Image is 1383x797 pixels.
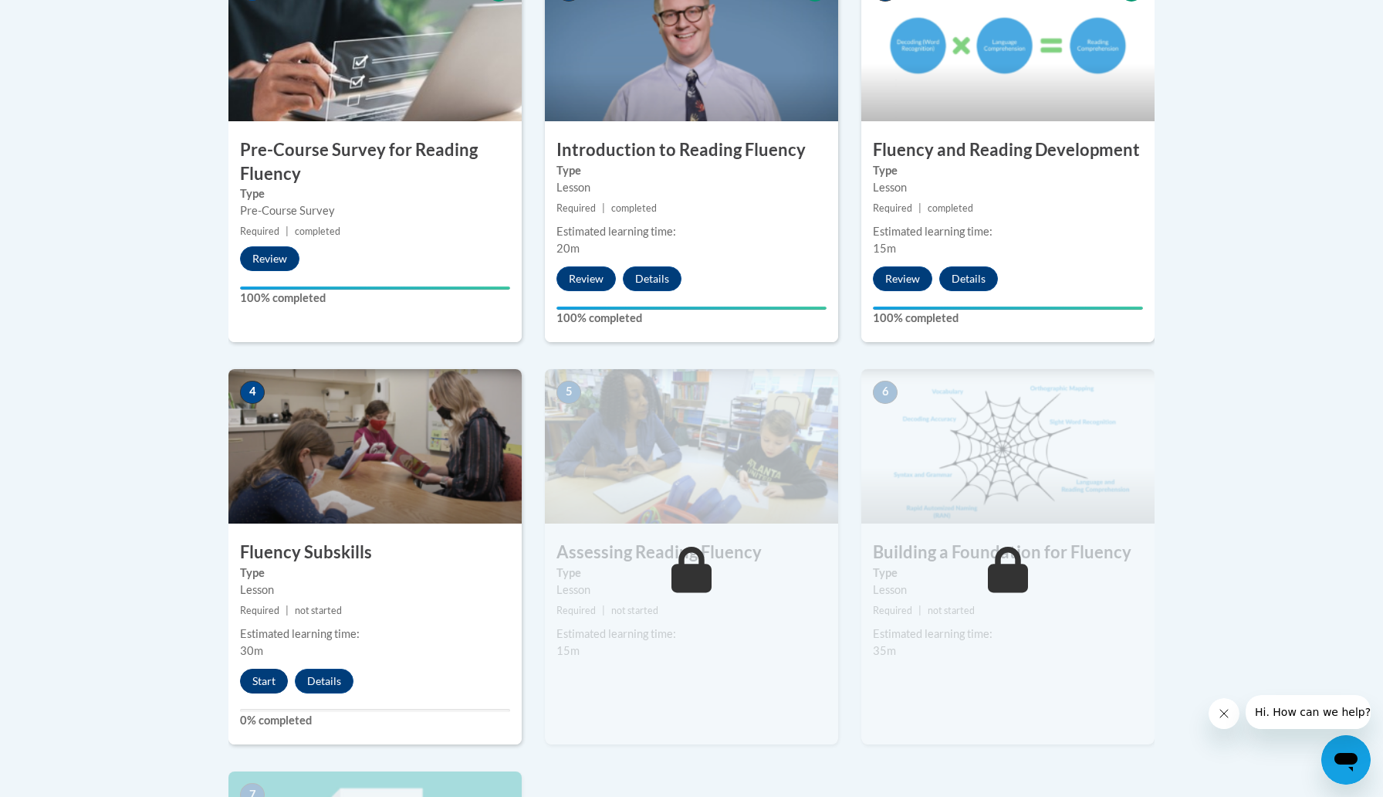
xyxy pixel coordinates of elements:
div: Lesson [240,582,510,599]
label: Type [873,162,1143,179]
span: completed [928,202,973,214]
div: Your progress [873,307,1143,310]
span: | [286,226,289,237]
img: Course Image [545,369,838,524]
span: Required [240,605,279,616]
span: | [286,605,289,616]
label: Type [556,565,827,582]
span: Required [873,202,912,214]
div: Pre-Course Survey [240,202,510,219]
button: Details [295,669,353,694]
img: Course Image [228,369,522,524]
iframe: Close message [1209,698,1239,729]
div: Estimated learning time: [556,223,827,240]
span: 30m [240,644,263,657]
span: 4 [240,381,265,404]
span: Required [556,605,596,616]
div: Lesson [556,179,827,196]
span: 15m [556,644,580,657]
span: Required [873,605,912,616]
h3: Building a Foundation for Fluency [861,541,1155,565]
button: Review [556,266,616,291]
label: Type [556,162,827,179]
button: Start [240,669,288,694]
label: Type [240,185,510,202]
span: | [602,605,605,616]
div: Your progress [556,307,827,310]
span: | [918,605,921,616]
span: | [602,202,605,214]
iframe: Button to launch messaging window [1321,735,1371,785]
button: Review [240,246,299,271]
span: Required [556,202,596,214]
h3: Fluency and Reading Development [861,138,1155,162]
button: Details [623,266,681,291]
span: Required [240,226,279,237]
div: Estimated learning time: [556,626,827,643]
div: Estimated learning time: [873,223,1143,240]
span: not started [295,605,342,616]
iframe: Message from company [1246,695,1371,729]
h3: Introduction to Reading Fluency [545,138,838,162]
img: Course Image [861,369,1155,524]
span: 6 [873,381,898,404]
span: completed [295,226,340,237]
div: Your progress [240,287,510,290]
button: Review [873,266,932,291]
h3: Pre-Course Survey for Reading Fluency [228,138,522,186]
span: 5 [556,381,581,404]
div: Lesson [873,179,1143,196]
label: 100% completed [873,310,1143,327]
span: 15m [873,242,896,255]
span: 20m [556,242,580,255]
label: Type [240,565,510,582]
div: Lesson [873,582,1143,599]
span: not started [611,605,658,616]
label: Type [873,565,1143,582]
div: Lesson [556,582,827,599]
label: 100% completed [556,310,827,327]
button: Details [939,266,998,291]
div: Estimated learning time: [873,626,1143,643]
h3: Assessing Reading Fluency [545,541,838,565]
div: Estimated learning time: [240,626,510,643]
span: | [918,202,921,214]
span: 35m [873,644,896,657]
span: not started [928,605,975,616]
h3: Fluency Subskills [228,541,522,565]
label: 100% completed [240,290,510,307]
label: 0% completed [240,712,510,729]
span: completed [611,202,657,214]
